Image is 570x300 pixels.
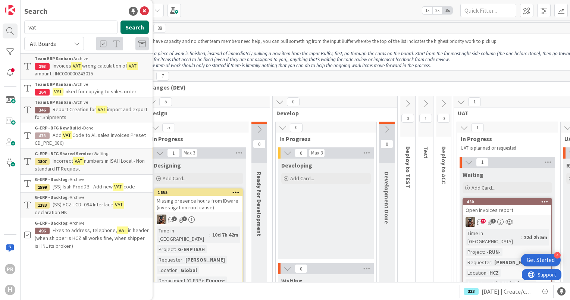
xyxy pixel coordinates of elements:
div: 480Open invoices report [463,199,551,215]
a: Team ERP Kanban ›Archive346Report Creation forVATimport and export for Shipments [21,97,153,123]
span: Code to All sales invoices Preset CD_PRE_080) [35,132,146,146]
div: Max 3 [311,151,323,155]
span: In Progress [279,135,367,143]
div: Requester [157,256,182,264]
em: Look for items that need to be fixed (even if they are not assigned to you), anything that’s wait... [143,56,450,63]
div: Archive [35,194,149,201]
div: Waiting [35,150,149,157]
p: UAT is planned or requested [461,145,549,151]
input: Search for title... [24,21,118,34]
span: Waiting [281,277,302,285]
em: A new item of work should only be started if there is literally nothing that you can do to help t... [143,62,431,69]
div: Archive [35,220,149,226]
div: [PERSON_NAME] [184,256,227,264]
div: 1599 [35,184,50,191]
mark: VAT [73,157,84,165]
div: 480 [467,199,551,204]
span: 1 [419,114,432,123]
div: Archive [35,176,149,183]
div: Requester [466,258,491,266]
div: Archive [35,99,149,106]
div: VK [463,217,551,227]
span: Add Card... [163,175,187,182]
span: : [203,276,204,285]
span: : [521,233,522,241]
div: 1655 [154,189,242,196]
div: Open Get Started checklist, remaining modules: 4 [521,254,561,266]
span: 2x [432,7,442,14]
div: H [5,285,15,295]
span: 0 [253,140,266,149]
b: Team ERP Kanban › [35,81,73,87]
div: Finance [204,276,227,285]
span: 0 [295,149,307,157]
div: Time in [GEOGRAPHIC_DATA] [157,226,209,243]
span: Deploy to ACC [440,146,448,184]
div: HCZ [488,269,501,277]
button: Search [120,21,149,34]
div: Max 3 [184,151,195,155]
span: : [486,269,488,277]
div: -RUN- [485,248,502,256]
span: Support [16,1,34,10]
span: : [484,248,485,256]
span: Report Creation for [53,106,96,113]
div: G-ERP ISAH [176,245,207,253]
span: 0 [287,97,300,106]
div: 193 [35,63,50,70]
div: [PERSON_NAME] [492,258,536,266]
span: 7 [156,72,169,81]
div: Department (G-ERP) [157,276,203,285]
mark: VAT [113,201,124,209]
div: Open invoices report [463,205,551,215]
div: 480 [463,199,551,205]
span: 1 [468,97,481,106]
span: 1 [182,216,187,221]
div: 478 [35,132,50,139]
span: Fixes to address, telephone, [53,227,117,234]
span: Add Card... [290,175,314,182]
div: Done [35,125,149,131]
mark: VAT [62,131,72,139]
span: [DATE] | Create/collate overview of Facility applications [482,287,535,296]
span: : [182,256,184,264]
div: Project [157,245,175,253]
div: VK [154,215,242,224]
span: 2 [491,219,496,224]
div: Department (G-ERP) [466,279,512,287]
span: linked for copying to sales order [63,88,137,95]
img: VK [466,217,475,227]
div: Time in [GEOGRAPHIC_DATA] [466,229,521,246]
img: VK [157,215,166,224]
span: 13 [481,219,486,224]
a: G-ERP - Backlog ›Archive1599[SS] Isah ProdDB - Add newVATcode [21,175,153,192]
mark: VAT [71,62,82,70]
span: declaration HK [35,209,67,216]
a: Team ERP Kanban ›Archive193InvoicesVATwrong calculation ofVATamount | INC000000243015 [21,53,153,79]
span: 0 [290,123,303,132]
mark: VAT [96,106,107,113]
span: : [209,231,210,239]
div: 1655 [158,190,242,195]
a: Team ERP Kanban ›Archive164VATlinked for copying to sales order [21,79,153,97]
span: Add Card... [472,184,495,191]
b: Team ERP Kanban › [35,56,73,61]
span: 38 [153,24,166,33]
a: G-ERP - BFG Shared Service ›Waiting1807IncorrectVATnumbers in ISAH Local - Non standard IT Request [21,149,153,175]
span: 1 [471,123,484,132]
span: in header (when shipper is HCZ all works fine, when shipper is HNL its broken) [35,227,149,249]
span: Develop [276,109,388,117]
span: : [178,266,179,274]
div: 10d 7h 42m [210,231,240,239]
b: G-ERP - Backlog › [35,194,70,200]
div: Archive [35,55,149,62]
span: [SS] Isah ProdDB - Add new [53,183,113,190]
span: Developing [281,162,312,169]
span: : [175,245,176,253]
div: Location [466,269,486,277]
div: 496 [35,228,50,234]
span: 3x [442,7,452,14]
div: Archive [35,81,149,88]
div: Get Started [527,256,555,264]
div: Project [466,248,484,256]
